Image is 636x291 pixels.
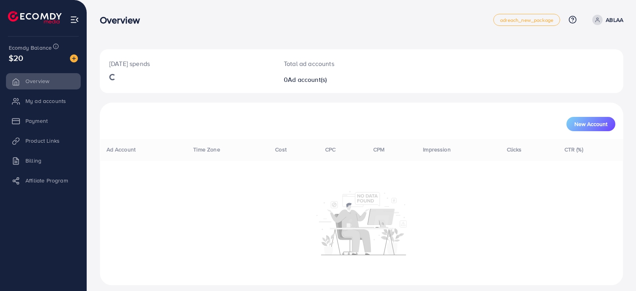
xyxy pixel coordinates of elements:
span: Ad account(s) [288,75,327,84]
span: $20 [9,52,23,64]
button: New Account [566,117,615,131]
span: adreach_new_package [500,17,553,23]
h2: 0 [284,76,396,83]
a: ABLAA [589,15,623,25]
p: [DATE] spends [109,59,265,68]
img: image [70,54,78,62]
span: Ecomdy Balance [9,44,52,52]
p: ABLAA [606,15,623,25]
span: New Account [574,121,607,127]
h3: Overview [100,14,146,26]
p: Total ad accounts [284,59,396,68]
img: logo [8,11,62,23]
a: adreach_new_package [493,14,560,26]
img: menu [70,15,79,24]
